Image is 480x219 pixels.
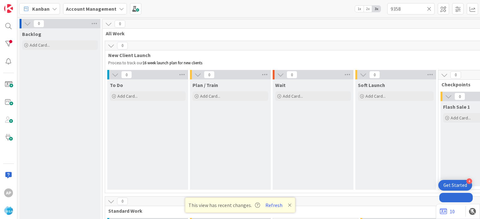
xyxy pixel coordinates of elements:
div: Get Started [443,182,467,188]
span: Add Card... [283,93,303,99]
span: 0 [33,20,44,27]
span: Add Card... [30,42,50,48]
span: 0 [450,71,461,79]
span: Plan / Train [193,82,218,88]
div: Ap [4,188,13,197]
input: Quick Filter... [387,3,435,14]
span: 0 [204,71,215,78]
img: avatar [4,206,13,215]
span: Backlog [22,31,41,37]
span: 1x [355,6,364,12]
span: Wait [275,82,286,88]
span: 2x [364,6,372,12]
div: 4 [466,178,472,184]
img: Visit kanbanzone.com [4,4,13,13]
span: Add Card... [200,93,220,99]
span: 0 [117,198,128,205]
span: 0 [121,71,132,78]
span: 3x [372,6,381,12]
span: 0 [115,20,125,28]
span: Soft Launch [358,82,385,88]
span: Add Card... [451,115,471,121]
span: Add Card... [365,93,386,99]
span: 16 week launch plan for new clients [143,60,202,66]
span: This view has recent changes. [188,201,260,209]
span: 0 [117,42,128,49]
a: 10 [440,208,455,215]
span: To Do [110,82,123,88]
span: Flash Sale 1 [443,104,470,110]
span: Add Card... [117,93,138,99]
b: Account Management [66,6,116,12]
span: Kanban [32,5,50,13]
span: 0 [454,93,465,100]
span: 0 [287,71,297,78]
div: Open Get Started checklist, remaining modules: 4 [438,180,472,191]
span: 0 [369,71,380,78]
button: Refresh [263,201,285,209]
